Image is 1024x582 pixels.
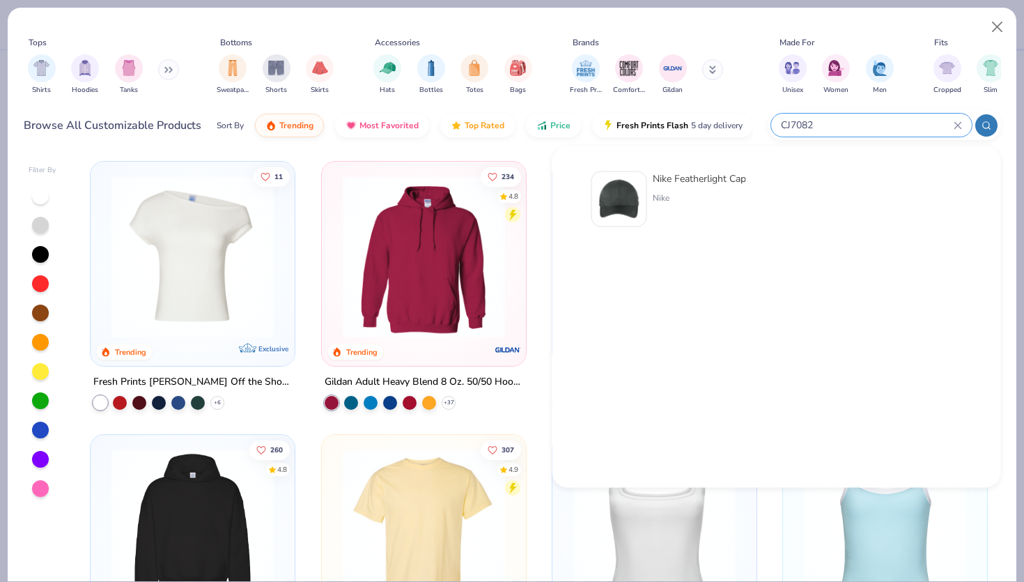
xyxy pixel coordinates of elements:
div: filter for Men [866,54,894,95]
img: Gildan Image [662,58,683,79]
div: filter for Gildan [659,54,687,95]
span: Shirts [32,85,51,95]
div: Bottoms [220,36,252,49]
span: Totes [466,85,483,95]
button: filter button [115,54,143,95]
button: filter button [613,54,645,95]
img: most_fav.gif [346,120,357,131]
img: Shirts Image [33,60,49,76]
div: Made For [779,36,814,49]
input: Try "T-Shirt" [779,117,954,133]
div: Tops [29,36,47,49]
img: Tanks Image [121,60,137,76]
button: filter button [570,54,602,95]
button: filter button [417,54,445,95]
img: a164e800-7022-4571-a324-30c76f641635 [512,176,688,338]
span: Bags [510,85,526,95]
div: Sort By [217,119,244,132]
span: + 6 [214,399,221,407]
div: filter for Shirts [28,54,56,95]
img: Men Image [872,60,887,76]
span: Sweatpants [217,85,249,95]
img: Gildan logo [494,336,522,364]
button: filter button [779,54,807,95]
button: Like [480,167,520,186]
img: a6e9cec2-992b-420b-85f5-48d2f0767685 [598,178,641,221]
span: Bottles [419,85,443,95]
div: filter for Sweatpants [217,54,249,95]
div: Nike [653,192,746,204]
span: Most Favorited [359,120,419,131]
div: Fresh Prints [PERSON_NAME] Off the Shoulder Top [93,374,292,391]
span: Trending [279,120,313,131]
img: Hoodies Image [77,60,93,76]
img: Bottles Image [424,60,439,76]
button: filter button [822,54,850,95]
span: Women [823,85,848,95]
img: flash.gif [603,120,614,131]
span: Skirts [311,85,329,95]
button: Like [254,167,290,186]
span: Men [873,85,887,95]
button: Trending [255,114,324,137]
span: Comfort Colors [613,85,645,95]
img: 01756b78-01f6-4cc6-8d8a-3c30c1a0c8ac [336,176,512,338]
span: 307 [501,447,513,454]
div: filter for Totes [460,54,488,95]
button: Top Rated [440,114,515,137]
div: Fits [934,36,948,49]
img: Slim Image [983,60,998,76]
div: filter for Women [822,54,850,95]
span: Hats [380,85,395,95]
img: Skirts Image [312,60,328,76]
span: Exclusive [259,344,289,353]
button: filter button [373,54,401,95]
button: filter button [217,54,249,95]
img: Shorts Image [268,60,284,76]
span: Hoodies [72,85,98,95]
button: filter button [71,54,99,95]
span: 5 day delivery [691,118,743,134]
span: 11 [274,173,283,180]
div: filter for Skirts [306,54,334,95]
div: filter for Bottles [417,54,445,95]
span: 234 [501,173,513,180]
img: Totes Image [467,60,482,76]
div: filter for Hoodies [71,54,99,95]
img: trending.gif [265,120,277,131]
span: Cropped [933,85,961,95]
button: Like [249,441,290,460]
button: filter button [460,54,488,95]
img: Bags Image [510,60,525,76]
button: filter button [659,54,687,95]
span: Gildan [662,85,683,95]
button: Fresh Prints Flash5 day delivery [592,114,753,137]
div: filter for Fresh Prints [570,54,602,95]
span: Tanks [120,85,138,95]
div: Gildan Adult Heavy Blend 8 Oz. 50/50 Hooded Sweatshirt [325,374,523,391]
img: Women Image [828,60,844,76]
div: Browse All Customizable Products [24,117,201,134]
button: filter button [263,54,290,95]
div: 4.8 [508,191,518,201]
div: filter for Shorts [263,54,290,95]
span: Fresh Prints [570,85,602,95]
img: Fresh Prints Image [575,58,596,79]
span: Shorts [265,85,287,95]
div: filter for Comfort Colors [613,54,645,95]
div: Brands [573,36,599,49]
div: Nike Featherlight Cap [653,171,746,186]
button: Most Favorited [335,114,429,137]
div: 4.9 [508,465,518,475]
button: filter button [866,54,894,95]
div: filter for Unisex [779,54,807,95]
button: Like [480,441,520,460]
img: a1c94bf0-cbc2-4c5c-96ec-cab3b8502a7f [104,176,281,338]
span: Price [550,120,571,131]
button: Price [526,114,581,137]
img: Comfort Colors Image [619,58,639,79]
span: + 37 [443,399,453,407]
button: Close [984,14,1011,40]
div: filter for Cropped [933,54,961,95]
div: filter for Tanks [115,54,143,95]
